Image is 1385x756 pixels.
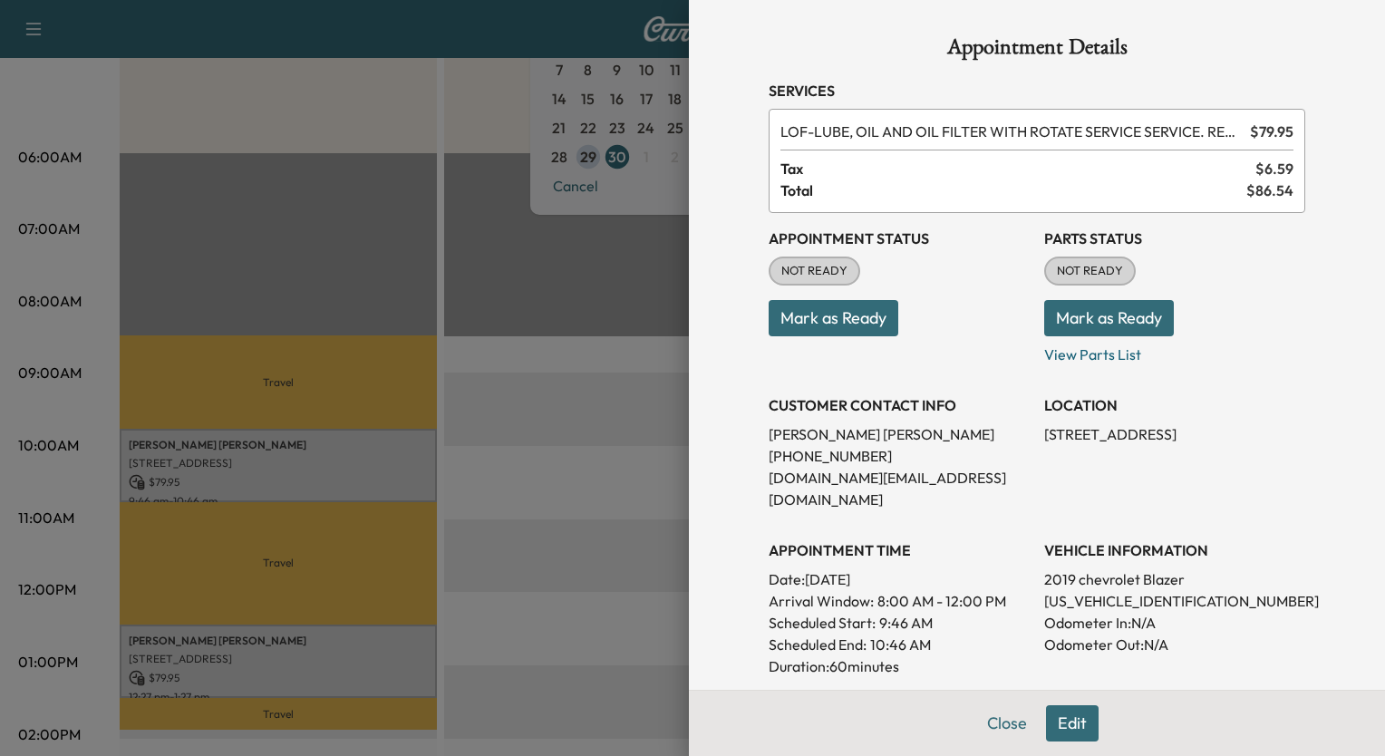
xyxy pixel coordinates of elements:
[1044,394,1305,416] h3: LOCATION
[769,634,867,655] p: Scheduled End:
[769,394,1030,416] h3: CUSTOMER CONTACT INFO
[1044,336,1305,365] p: View Parts List
[780,121,1243,142] span: LUBE, OIL AND OIL FILTER WITH ROTATE SERVICE SERVICE. RESET OIL LIFE MONITOR. HAZARDOUS WASTE FEE...
[770,262,858,280] span: NOT READY
[769,423,1030,445] p: [PERSON_NAME] [PERSON_NAME]
[877,590,1006,612] span: 8:00 AM - 12:00 PM
[769,80,1305,102] h3: Services
[1044,568,1305,590] p: 2019 chevrolet Blazer
[769,300,898,336] button: Mark as Ready
[769,467,1030,510] p: [DOMAIN_NAME][EMAIL_ADDRESS][DOMAIN_NAME]
[769,590,1030,612] p: Arrival Window:
[780,158,1255,179] span: Tax
[1044,590,1305,612] p: [US_VEHICLE_IDENTIFICATION_NUMBER]
[1246,179,1293,201] span: $ 86.54
[1044,228,1305,249] h3: Parts Status
[1044,423,1305,445] p: [STREET_ADDRESS]
[1046,705,1099,741] button: Edit
[780,179,1246,201] span: Total
[879,612,933,634] p: 9:46 AM
[1044,539,1305,561] h3: VEHICLE INFORMATION
[1044,300,1174,336] button: Mark as Ready
[769,445,1030,467] p: [PHONE_NUMBER]
[769,568,1030,590] p: Date: [DATE]
[870,634,931,655] p: 10:46 AM
[1044,634,1305,655] p: Odometer Out: N/A
[1046,262,1134,280] span: NOT READY
[769,539,1030,561] h3: APPOINTMENT TIME
[1250,121,1293,142] span: $ 79.95
[769,228,1030,249] h3: Appointment Status
[769,655,1030,677] p: Duration: 60 minutes
[975,705,1039,741] button: Close
[769,612,876,634] p: Scheduled Start:
[769,36,1305,65] h1: Appointment Details
[1044,612,1305,634] p: Odometer In: N/A
[1255,158,1293,179] span: $ 6.59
